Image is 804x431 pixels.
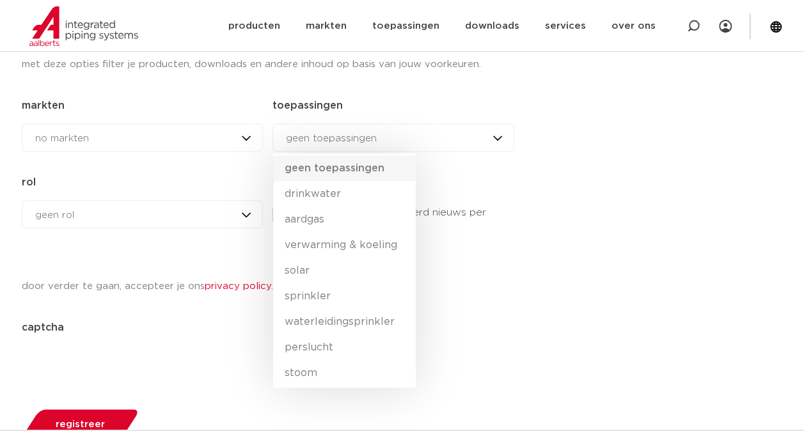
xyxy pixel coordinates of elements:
[272,98,343,113] label: toepassingen
[273,258,416,283] li: solar
[35,210,74,220] span: geen rol
[273,207,416,232] li: aardgas
[22,338,216,388] iframe: reCAPTCHA
[273,181,416,207] li: drinkwater
[273,360,416,386] li: stoom
[273,155,416,181] li: geen toepassingen
[22,98,65,113] label: markten
[35,134,89,143] span: no markten
[22,320,64,335] label: CAPTCHA
[286,134,377,143] span: geen toepassingen
[22,276,514,297] div: door verder te gaan, accepteer je ons .
[56,419,105,429] span: registreer
[205,281,271,291] a: privacy policy
[272,205,493,235] label: stuur mij gepersonaliseerd nieuws per e-mail
[273,309,416,334] li: waterleidingsprinkler
[22,175,36,190] label: rol
[272,172,514,192] legend: nieuwsbrief
[273,283,416,309] li: sprinkler
[273,334,416,360] li: perslucht
[273,232,416,258] li: verwarming & koeling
